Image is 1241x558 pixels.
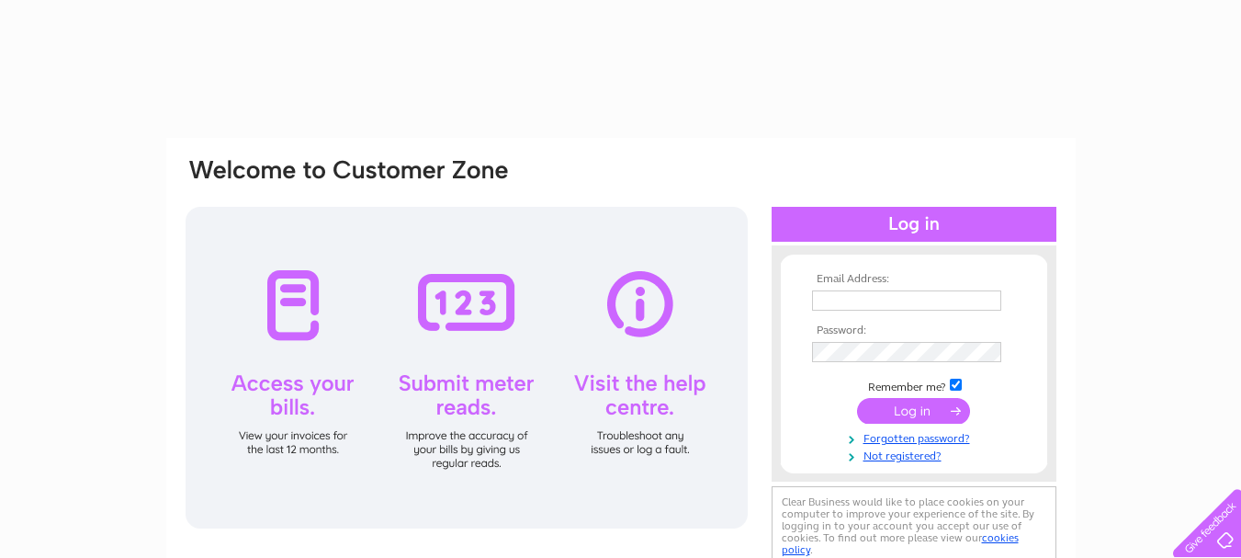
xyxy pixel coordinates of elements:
[782,531,1019,556] a: cookies policy
[807,376,1021,394] td: Remember me?
[812,428,1021,446] a: Forgotten password?
[807,273,1021,286] th: Email Address:
[807,325,1021,337] th: Password:
[812,446,1021,463] a: Not registered?
[857,398,970,424] input: Submit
